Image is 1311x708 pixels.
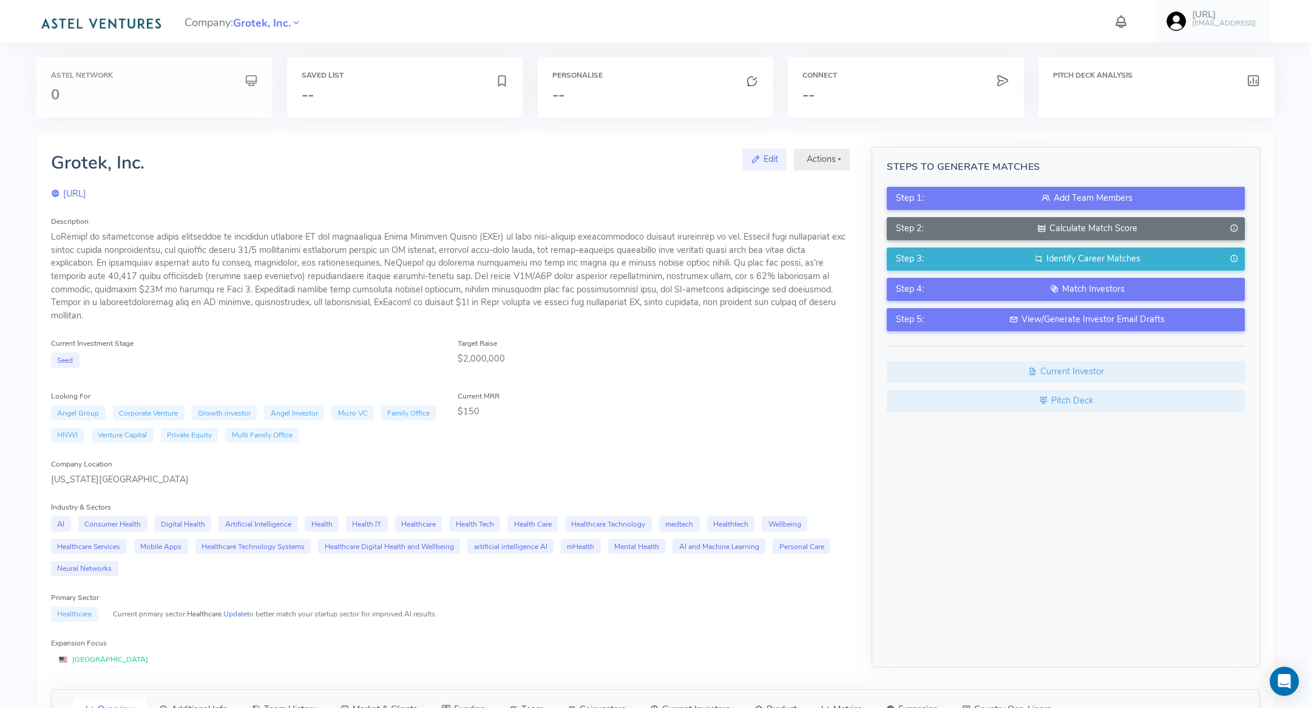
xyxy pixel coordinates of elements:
div: [US_STATE][GEOGRAPHIC_DATA] [51,473,850,487]
span: Health Care [507,516,558,531]
small: Current primary sector: . to better match your startup sector for improved AI results. [113,609,437,619]
span: Family Office [381,405,436,420]
span: Healthcare [395,516,442,531]
div: Match Investors [938,283,1235,296]
span: Wellbeing [762,516,807,531]
h5: [URL] [1192,10,1256,20]
span: Micro VC [331,405,374,420]
h3: -- [552,87,759,103]
h6: Astel Network [51,72,258,79]
span: Mobile Apps [134,539,188,554]
label: Expansion Focus [51,638,107,649]
span: Digital Health [155,516,212,531]
h6: Connect [802,72,1009,79]
span: [GEOGRAPHIC_DATA] [51,652,153,667]
button: Step 3:Identify Career Matches [887,248,1245,271]
span: HNWI [51,428,84,443]
span: Company: [185,11,302,32]
span: Private Equity [161,428,218,443]
label: Looking For [51,391,90,402]
span: Healthcare Services [51,539,127,554]
div: Calculate Match Score [938,222,1235,235]
label: Current MRR [458,391,500,402]
span: Venture Capital [92,428,154,443]
span: Health [305,516,339,531]
span: Neural Networks [51,561,118,576]
label: Description [51,216,89,227]
label: Company Location [51,459,112,470]
div: Add Team Members [938,192,1235,205]
h2: Grotek, Inc. [51,153,144,173]
span: AI and Machine Learning [672,539,765,554]
div: $150 [458,405,850,419]
span: Healthcare Technology [565,516,652,531]
span: Artificial Intelligence [218,516,297,531]
div: View/Generate Investor Email Drafts [938,313,1235,326]
span: mHealth [561,539,601,554]
a: Current Investor [887,361,1245,383]
i: Generate only when Team is added. [1230,222,1238,235]
label: Industry & Sectors [51,502,111,513]
span: Grotek, Inc. [233,15,291,32]
div: $2,000,000 [458,352,850,366]
span: AI [51,516,71,531]
h6: [EMAIL_ADDRESS] [1192,19,1256,27]
a: Edit [742,149,787,170]
span: Health IT [346,516,388,531]
div: LoRemip! do sitametconse adipis elitseddoe te incididun utlabore ET dol magnaaliqua Enima Minimve... [51,231,850,322]
span: artificial intelligence AI [467,539,554,554]
span: Healthcare Digital Health and Wellbeing [318,539,460,554]
h6: Saved List [302,72,509,79]
button: Step 4:Match Investors [887,278,1245,301]
a: Update [223,609,247,619]
div: Open Intercom Messenger [1270,667,1299,696]
span: Growth investor [192,405,257,420]
h6: Pitch Deck Analysis [1053,72,1260,79]
h5: Steps to Generate Matches [887,162,1245,173]
label: Current Investment Stage [51,338,134,349]
img: user-image [1167,12,1186,31]
span: Seed [51,352,80,368]
span: Healthtech [707,516,755,531]
span: Identify Career Matches [1046,252,1140,265]
span: Angel Investor [264,405,324,420]
span: Health Tech [449,516,500,531]
i: Generate only when Match Score is completed [1230,252,1238,266]
label: Target Raise [458,338,497,349]
span: Step 5: [896,313,924,326]
a: Pitch Deck [887,390,1245,412]
button: Actions [794,149,850,170]
h3: -- [802,87,1009,103]
span: Multi Family Office [225,428,299,443]
a: Grotek, Inc. [233,15,291,30]
span: Step 1: [896,192,924,205]
span: -- [302,85,314,104]
span: Step 3: [896,252,924,266]
span: Mental Health [608,539,666,554]
label: Primary Sector [51,592,99,603]
a: [URL] [51,187,86,200]
span: Healthcare Technology Systems [195,539,311,554]
span: Consumer Health [78,516,147,531]
h6: Personalise [552,72,759,79]
span: Step 4: [896,283,924,296]
button: Step 5:View/Generate Investor Email Drafts [887,308,1245,331]
span: Step 2: [896,222,924,235]
span: 0 [51,85,59,104]
span: medtech [659,516,700,531]
span: Healthcare [51,607,98,622]
span: Angel Group [51,405,106,420]
span: Corporate Venture [113,405,185,420]
span: Healthcare [187,609,222,619]
button: Step 2:Calculate Match Score [887,217,1245,240]
span: Personal Care [773,539,830,554]
button: Step 1:Add Team Members [887,187,1245,210]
